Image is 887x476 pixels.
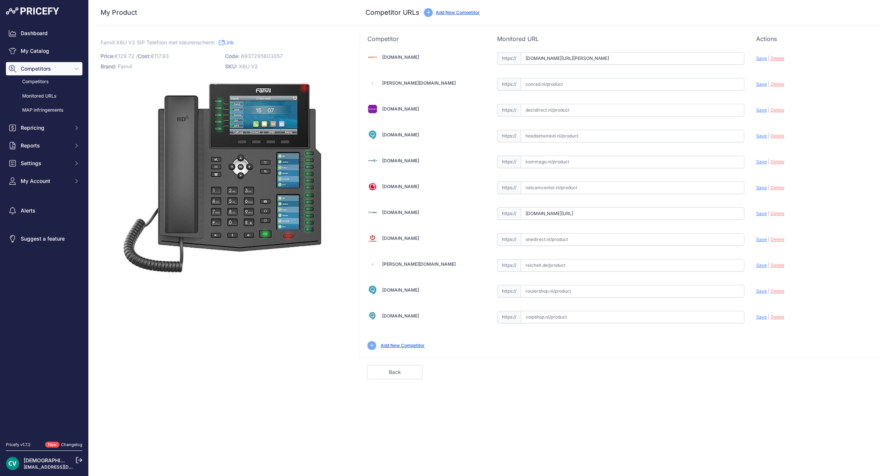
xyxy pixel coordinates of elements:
[382,235,419,241] a: [DOMAIN_NAME]
[497,104,521,116] span: https://
[521,156,744,168] input: kommago.nl/product
[497,181,521,194] span: https://
[768,211,769,216] span: |
[118,63,132,69] span: Fanvil
[756,55,767,61] span: Save
[756,288,767,294] span: Save
[768,314,769,320] span: |
[497,285,521,297] span: https://
[756,133,767,139] span: Save
[367,365,422,379] a: Back
[521,207,744,220] input: officeeasy.nl/product
[768,159,769,164] span: |
[101,7,345,18] h3: My Product
[521,259,744,272] input: reichelt.de/product
[768,288,769,294] span: |
[381,343,425,348] a: Add New Competitor
[382,54,419,60] a: [DOMAIN_NAME]
[225,53,239,59] span: Code:
[521,130,744,142] input: headsetwinkel.nl/product
[21,65,69,72] span: Competitors
[756,107,767,113] span: Save
[219,38,234,47] a: Link
[768,133,769,139] span: |
[771,81,784,87] span: Delete
[756,314,767,320] span: Save
[6,62,82,75] button: Competitors
[6,90,82,103] a: Monitored URLs
[521,285,744,297] input: routershop.nl/product
[521,233,744,246] input: onedirect.nl/product
[756,81,767,87] span: Save
[521,104,744,116] input: dectdirect.nl/product
[6,174,82,188] button: My Account
[521,181,744,194] input: netcamcenter.nl/product
[138,53,151,59] span: Cost:
[497,78,521,91] span: https://
[771,133,784,139] span: Delete
[45,442,60,448] span: New
[366,7,419,18] h3: Competitor URLs
[6,157,82,170] button: Settings
[521,311,744,323] input: voipshop.nl/product
[497,233,521,246] span: https://
[382,261,456,267] a: [PERSON_NAME][DOMAIN_NAME]
[6,27,82,433] nav: Sidebar
[756,185,767,190] span: Save
[768,237,769,242] span: |
[382,106,419,112] a: [DOMAIN_NAME]
[382,80,456,86] a: [PERSON_NAME][DOMAIN_NAME]
[497,156,521,168] span: https://
[497,34,744,43] p: Monitored URL
[6,7,59,15] img: Pricefy Logo
[6,121,82,135] button: Repricing
[771,185,784,190] span: Delete
[497,207,521,220] span: https://
[61,442,82,447] a: Changelog
[497,52,521,65] span: https://
[756,211,767,216] span: Save
[497,130,521,142] span: https://
[768,81,769,87] span: |
[6,75,82,88] a: Competitors
[771,211,784,216] span: Delete
[382,210,419,215] a: [DOMAIN_NAME]
[756,237,767,242] span: Save
[6,104,82,117] a: MAP infringements
[6,27,82,40] a: Dashboard
[21,160,69,167] span: Settings
[367,34,485,43] p: Competitor
[497,311,521,323] span: https://
[521,78,744,91] input: conrad.nl/product
[24,464,101,470] a: [EMAIL_ADDRESS][DOMAIN_NAME]
[101,63,116,69] span: Brand:
[136,53,169,59] span: / €
[6,442,31,448] div: Pricefy v1.7.2
[225,63,237,69] span: SKU:
[756,262,767,268] span: Save
[101,38,215,47] span: Fanvil X6U V2 SIP Telefoon met kleurenscherm
[24,457,201,463] a: [DEMOGRAPHIC_DATA][PERSON_NAME] der ree [DEMOGRAPHIC_DATA]
[436,10,480,15] a: Add New Competitor
[6,139,82,152] button: Reports
[101,53,115,59] span: Price:
[768,185,769,190] span: |
[497,259,521,272] span: https://
[756,159,767,164] span: Save
[768,55,769,61] span: |
[771,314,784,320] span: Delete
[6,44,82,58] a: My Catalog
[771,159,784,164] span: Delete
[768,107,769,113] span: |
[118,53,135,59] span: 129.72
[771,262,784,268] span: Delete
[241,53,283,59] span: 6937295603057
[154,53,169,59] span: 117.93
[382,158,419,163] a: [DOMAIN_NAME]
[771,107,784,113] span: Delete
[756,34,874,43] p: Actions
[771,55,784,61] span: Delete
[239,63,258,69] span: X6U V2
[771,237,784,242] span: Delete
[382,313,419,319] a: [DOMAIN_NAME]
